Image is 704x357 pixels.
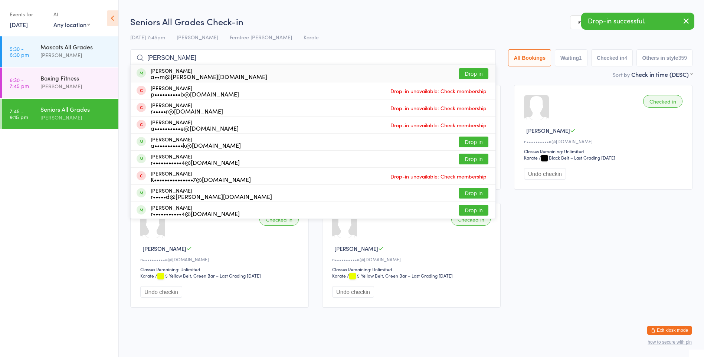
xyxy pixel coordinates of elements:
[643,95,682,108] div: Checked in
[40,82,112,91] div: [PERSON_NAME]
[389,119,488,131] span: Drop-in unavailable: Check membership
[140,266,301,272] div: Classes Remaining: Unlimited
[591,49,633,66] button: Checked in4
[151,153,240,165] div: [PERSON_NAME]
[332,286,374,298] button: Undo checkin
[151,102,223,114] div: [PERSON_NAME]
[151,142,241,148] div: a•••••••••••k@[DOMAIN_NAME]
[636,49,692,66] button: Others in style359
[151,85,239,97] div: [PERSON_NAME]
[151,159,240,165] div: r•••••••••••4@[DOMAIN_NAME]
[151,108,223,114] div: r•••••r@[DOMAIN_NAME]
[581,13,694,30] div: Drop-in successful.
[151,204,240,216] div: [PERSON_NAME]
[524,148,685,154] div: Classes Remaining: Unlimited
[151,210,240,216] div: r•••••••••••4@[DOMAIN_NAME]
[524,154,538,161] div: Karate
[40,105,112,113] div: Seniors All Grades
[140,272,154,279] div: Karate
[332,256,493,262] div: n••••••••••e@[DOMAIN_NAME]
[151,68,267,79] div: [PERSON_NAME]
[613,71,630,78] label: Sort by
[40,51,112,59] div: [PERSON_NAME]
[177,33,218,41] span: [PERSON_NAME]
[631,70,692,78] div: Check in time (DESC)
[155,272,261,279] span: / 5 Yellow Belt, Green Bar – Last Grading [DATE]
[579,55,582,61] div: 1
[389,171,488,182] span: Drop-in unavailable: Check membership
[524,138,685,144] div: n••••••••••e@[DOMAIN_NAME]
[459,68,488,79] button: Drop in
[140,286,182,298] button: Undo checkin
[508,49,551,66] button: All Bookings
[10,77,29,89] time: 6:30 - 7:45 pm
[130,49,496,66] input: Search
[451,213,491,226] div: Checked in
[2,99,118,129] a: 7:45 -9:15 pmSeniors All Grades[PERSON_NAME]
[524,168,566,180] button: Undo checkin
[40,113,112,122] div: [PERSON_NAME]
[647,326,692,335] button: Exit kiosk mode
[151,170,251,182] div: [PERSON_NAME]
[130,15,692,27] h2: Seniors All Grades Check-in
[2,36,118,67] a: 5:30 -6:30 pmMascots All Grades[PERSON_NAME]
[459,137,488,147] button: Drop in
[151,176,251,182] div: K•••••••••••••••7@[DOMAIN_NAME]
[539,154,615,161] span: / Black Belt – Last Grading [DATE]
[10,20,28,29] a: [DATE]
[140,256,301,262] div: n••••••••••e@[DOMAIN_NAME]
[389,85,488,96] span: Drop-in unavailable: Check membership
[625,55,628,61] div: 4
[10,8,46,20] div: Events for
[526,127,570,134] span: [PERSON_NAME]
[40,43,112,51] div: Mascots All Grades
[10,108,28,120] time: 7:45 - 9:15 pm
[151,193,272,199] div: r•••••d@[PERSON_NAME][DOMAIN_NAME]
[151,125,239,131] div: a••••••••••e@[DOMAIN_NAME]
[53,20,90,29] div: Any location
[10,46,29,58] time: 5:30 - 6:30 pm
[151,136,241,148] div: [PERSON_NAME]
[151,73,267,79] div: a••m@[PERSON_NAME][DOMAIN_NAME]
[389,102,488,114] span: Drop-in unavailable: Check membership
[648,340,692,345] button: how to secure with pin
[555,49,587,66] button: Waiting1
[332,266,493,272] div: Classes Remaining: Unlimited
[459,188,488,199] button: Drop in
[130,33,165,41] span: [DATE] 7:45pm
[259,213,299,226] div: Checked in
[347,272,453,279] span: / 5 Yellow Belt, Green Bar – Last Grading [DATE]
[230,33,292,41] span: Ferntree [PERSON_NAME]
[334,245,378,252] span: [PERSON_NAME]
[2,68,118,98] a: 6:30 -7:45 pmBoxing Fitness[PERSON_NAME]
[332,272,346,279] div: Karate
[53,8,90,20] div: At
[459,154,488,164] button: Drop in
[678,55,687,61] div: 359
[304,33,319,41] span: Karate
[151,119,239,131] div: [PERSON_NAME]
[151,91,239,97] div: p••••••••••b@[DOMAIN_NAME]
[143,245,186,252] span: [PERSON_NAME]
[40,74,112,82] div: Boxing Fitness
[151,187,272,199] div: [PERSON_NAME]
[459,205,488,216] button: Drop in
